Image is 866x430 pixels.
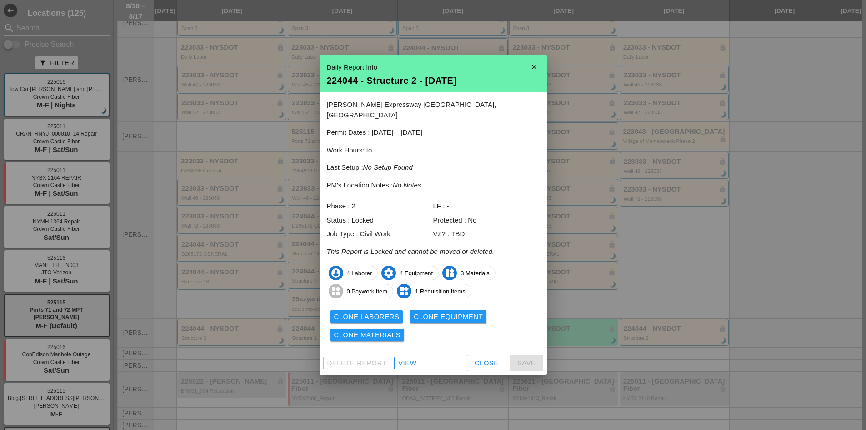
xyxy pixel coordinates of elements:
p: Permit Dates : [DATE] – [DATE] [327,127,540,138]
div: Daily Report Info [327,62,540,73]
button: Clone Equipment [410,310,486,323]
button: Clone Materials [330,329,405,341]
div: Clone Materials [334,330,401,340]
span: 4 Equipment [382,266,438,280]
div: LF : - [433,201,540,212]
div: Status : Locked [327,215,433,226]
div: Phase : 2 [327,201,433,212]
p: Last Setup : [327,162,540,173]
span: 1 Requisition Items [397,284,471,298]
p: Work Hours: to [327,145,540,156]
i: close [525,58,543,76]
div: VZ? : TBD [433,229,540,239]
i: widgets [329,284,343,298]
div: Clone Equipment [414,312,483,322]
i: No Notes [393,181,421,189]
div: Clone Laborers [334,312,400,322]
button: Close [467,355,506,371]
a: View [394,357,420,369]
i: No Setup Found [363,163,413,171]
div: Close [475,358,499,369]
p: [PERSON_NAME] Expressway [GEOGRAPHIC_DATA], [GEOGRAPHIC_DATA] [327,100,540,120]
i: account_circle [329,266,343,280]
div: View [398,358,416,369]
span: 0 Paywork Item [329,284,393,298]
span: 3 Materials [443,266,495,280]
div: 224044 - Structure 2 - [DATE] [327,76,540,85]
i: This Report is Locked and cannot be moved or deleted. [327,248,495,255]
i: widgets [442,266,457,280]
p: PM's Location Notes : [327,180,540,191]
i: settings [381,266,396,280]
i: widgets [397,284,411,298]
div: Job Type : Civil Work [327,229,433,239]
span: 4 Laborer [329,266,378,280]
button: Clone Laborers [330,310,403,323]
div: Protected : No [433,215,540,226]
